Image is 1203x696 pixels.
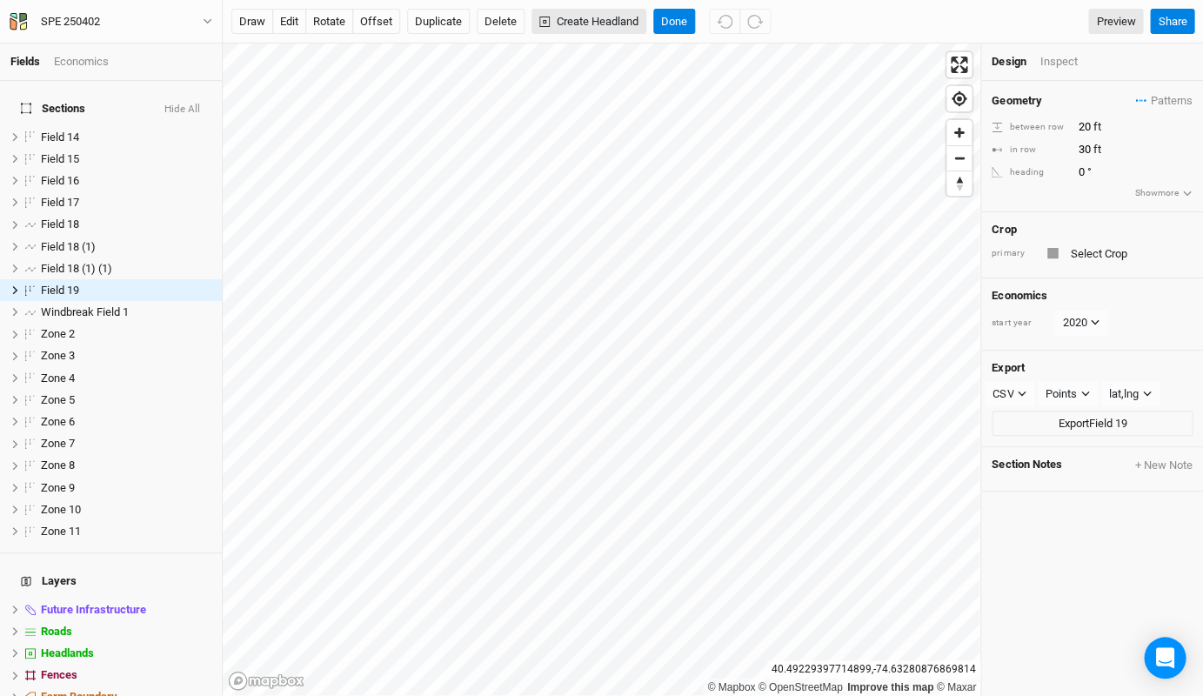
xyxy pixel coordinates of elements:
div: in row [992,144,1068,157]
span: Windbreak Field 1 [41,305,129,318]
span: Roads [41,625,72,638]
h4: Economics [992,289,1193,303]
div: SPE 250402 [41,13,100,30]
span: Field 18 (1) (1) [41,262,112,275]
a: Maxar [936,681,976,693]
div: Design [992,54,1026,70]
button: Hide All [164,104,201,116]
div: between row [992,121,1068,134]
span: Field 16 [41,174,79,187]
span: Zone 3 [41,349,75,362]
a: Fields [10,55,40,68]
span: Sections [21,102,85,116]
span: Field 15 [41,152,79,165]
h4: Layers [10,564,211,599]
a: Mapbox [707,681,755,693]
h4: Crop [992,223,1016,237]
button: Done [653,9,695,35]
span: Zone 10 [41,503,81,516]
span: Zone 5 [41,393,75,406]
button: Share [1150,9,1194,35]
a: OpenStreetMap [759,681,843,693]
button: Points [1038,381,1098,407]
div: Open Intercom Messenger [1144,637,1186,679]
span: Reset bearing to north [946,171,972,196]
div: Windbreak Field 1 [41,305,211,319]
span: Zone 7 [41,437,75,450]
span: Patterns [1135,92,1192,110]
div: Zone 11 [41,525,211,539]
canvas: Map [223,43,979,695]
span: Zone 2 [41,327,75,340]
div: Field 18 (1) (1) [41,262,211,276]
input: Select Crop [1065,243,1193,264]
button: Zoom in [946,120,972,145]
span: Zone 9 [41,481,75,494]
a: Improve this map [847,681,933,693]
button: ExportField 19 [992,411,1193,437]
div: heading [992,166,1068,179]
h4: Geometry [992,94,1041,108]
button: Find my location [946,86,972,111]
div: Field 15 [41,152,211,166]
span: Zone 11 [41,525,81,538]
div: Points [1046,385,1077,403]
div: Field 16 [41,174,211,188]
div: Zone 6 [41,415,211,429]
span: Future Infrastructure [41,603,146,616]
button: Patterns [1134,91,1193,110]
div: Zone 5 [41,393,211,407]
button: Enter fullscreen [946,52,972,77]
div: Headlands [41,646,211,660]
button: rotate [305,9,353,35]
div: Future Infrastructure [41,603,211,617]
button: Zoom out [946,145,972,171]
div: lat,lng [1109,385,1139,403]
span: Field 18 [41,217,79,231]
button: Showmore [1134,185,1193,201]
div: Field 19 [41,284,211,298]
span: Field 18 (1) [41,240,96,253]
a: Preview [1088,9,1143,35]
div: start year [992,317,1053,330]
button: Create Headland [531,9,646,35]
button: offset [352,9,400,35]
div: 40.49229397714899 , -74.63280876869814 [767,660,980,679]
button: 2020 [1054,310,1107,336]
span: Zoom out [946,146,972,171]
a: Mapbox logo [228,671,304,691]
div: Field 17 [41,196,211,210]
button: Duplicate [407,9,470,35]
div: Roads [41,625,211,639]
div: Zone 8 [41,458,211,472]
button: CSV [985,381,1034,407]
span: Field 17 [41,196,79,209]
h4: Export [992,361,1193,375]
div: Fences [41,668,211,682]
div: Field 18 (1) [41,240,211,254]
span: Headlands [41,646,94,659]
div: Zone 2 [41,327,211,341]
button: edit [272,9,306,35]
span: Section Notes [992,458,1061,473]
button: SPE 250402 [9,12,213,31]
div: CSV [992,385,1013,403]
button: draw [231,9,273,35]
div: Zone 9 [41,481,211,495]
span: Zone 6 [41,415,75,428]
button: Reset bearing to north [946,171,972,196]
div: Inspect [1039,54,1101,70]
span: Field 19 [41,284,79,297]
div: Zone 4 [41,371,211,385]
button: lat,lng [1101,381,1160,407]
div: Zone 3 [41,349,211,363]
button: Delete [477,9,525,35]
span: Field 14 [41,130,79,144]
div: Zone 7 [41,437,211,451]
button: + New Note [1133,458,1193,473]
